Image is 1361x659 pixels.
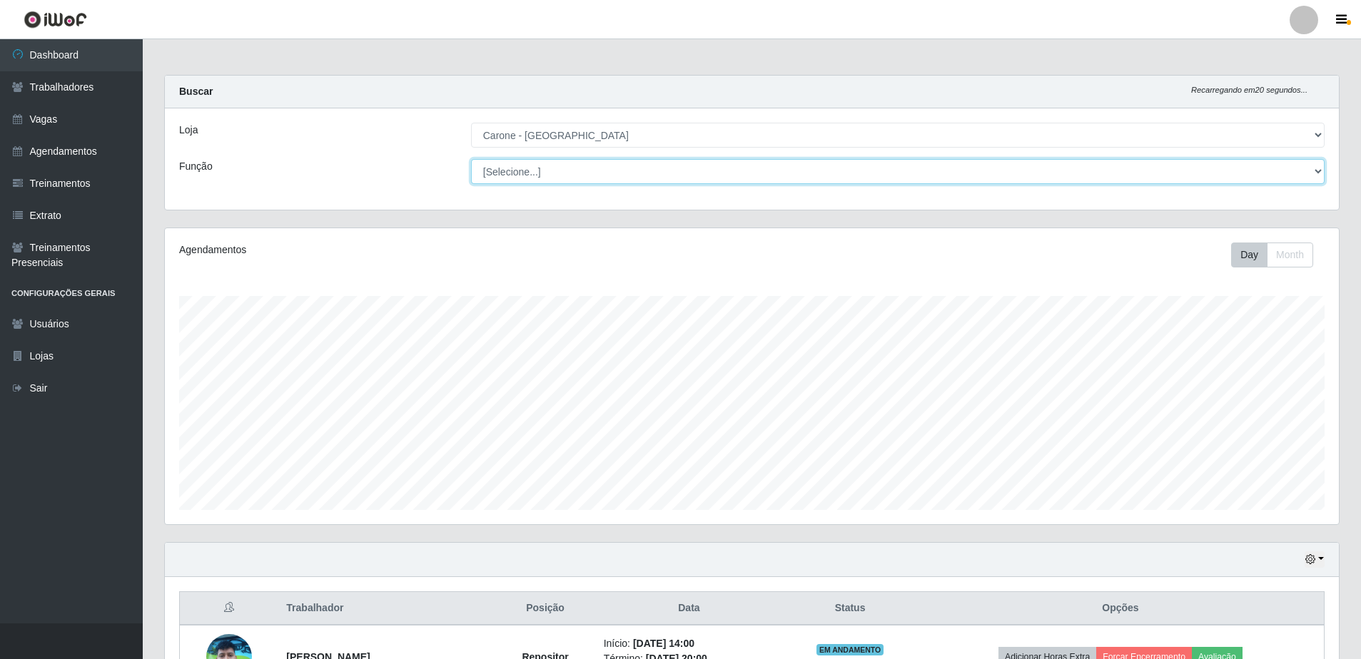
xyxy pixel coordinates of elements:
[179,159,213,174] label: Função
[783,592,917,625] th: Status
[1191,86,1307,94] i: Recarregando em 20 segundos...
[496,592,595,625] th: Posição
[1267,242,1313,267] button: Month
[179,123,198,138] label: Loja
[604,636,775,651] li: Início:
[1231,242,1325,267] div: Toolbar with button groups
[179,242,644,257] div: Agendamentos
[1231,242,1268,267] button: Day
[917,592,1325,625] th: Opções
[595,592,784,625] th: Data
[633,638,694,649] time: [DATE] 14:00
[179,86,213,97] strong: Buscar
[278,592,495,625] th: Trabalhador
[24,11,87,29] img: CoreUI Logo
[816,644,884,655] span: EM ANDAMENTO
[1231,242,1313,267] div: First group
